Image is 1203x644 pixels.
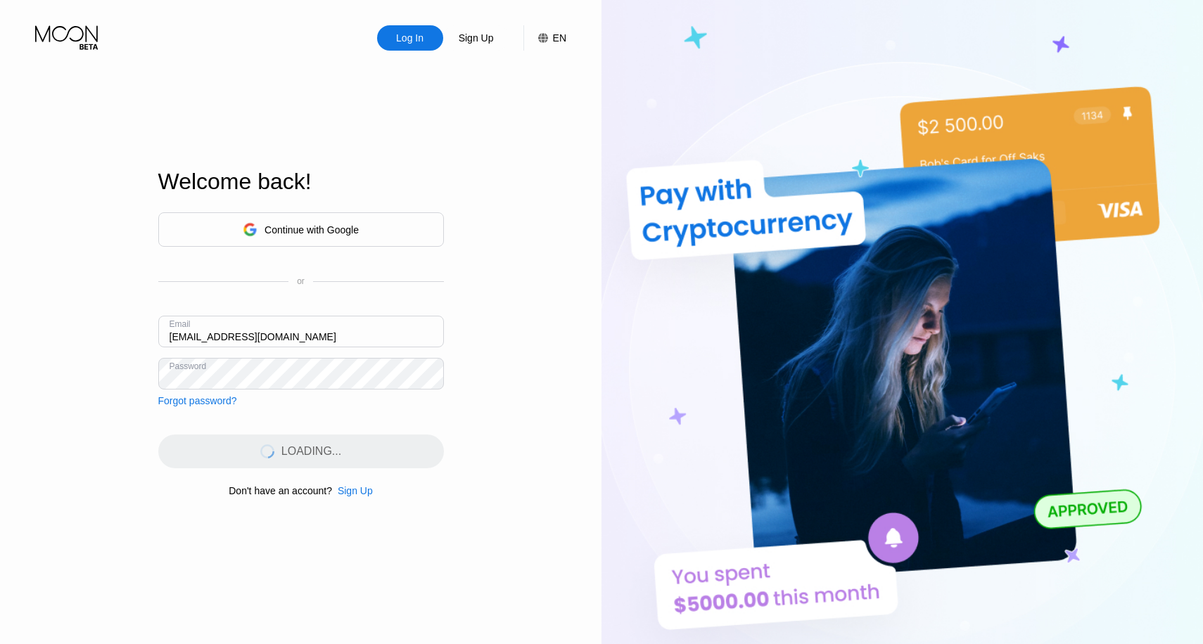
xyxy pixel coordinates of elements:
[443,25,509,51] div: Sign Up
[377,25,443,51] div: Log In
[158,395,237,406] div: Forgot password?
[158,212,444,247] div: Continue with Google
[457,31,495,45] div: Sign Up
[338,485,373,496] div: Sign Up
[297,276,305,286] div: or
[553,32,566,44] div: EN
[229,485,332,496] div: Don't have an account?
[523,25,566,51] div: EN
[158,169,444,195] div: Welcome back!
[395,31,425,45] div: Log In
[265,224,359,236] div: Continue with Google
[170,319,191,329] div: Email
[170,361,207,371] div: Password
[332,485,373,496] div: Sign Up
